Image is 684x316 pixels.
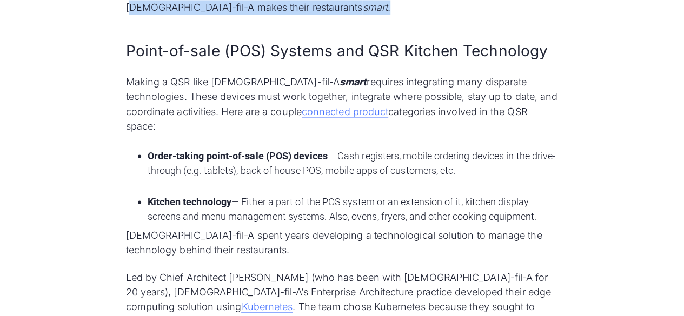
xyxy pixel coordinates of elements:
li: — Cash registers, mobile ordering devices in the drive-through (e.g. tablets), back of house POS,... [148,148,559,192]
p: [DEMOGRAPHIC_DATA]-fil-A spent years developing a technological solution to manage the technology... [126,227,559,257]
li: — Either a part of the POS system or an extension of it, kitchen display screens and menu managem... [148,194,559,223]
p: Making a QSR like [DEMOGRAPHIC_DATA]-fil-A requires integrating many disparate technologies. Thes... [126,75,559,133]
h2: Point-of-sale (POS) Systems and QSR Kitchen Technology [126,41,559,62]
strong: Kitchen technology [148,196,231,207]
em: smart [362,2,387,13]
a: connected product [302,105,388,117]
em: smart [340,76,367,88]
a: Kubernetes [241,300,293,312]
strong: Order-taking point-of-sale (POS) devices [148,150,328,161]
